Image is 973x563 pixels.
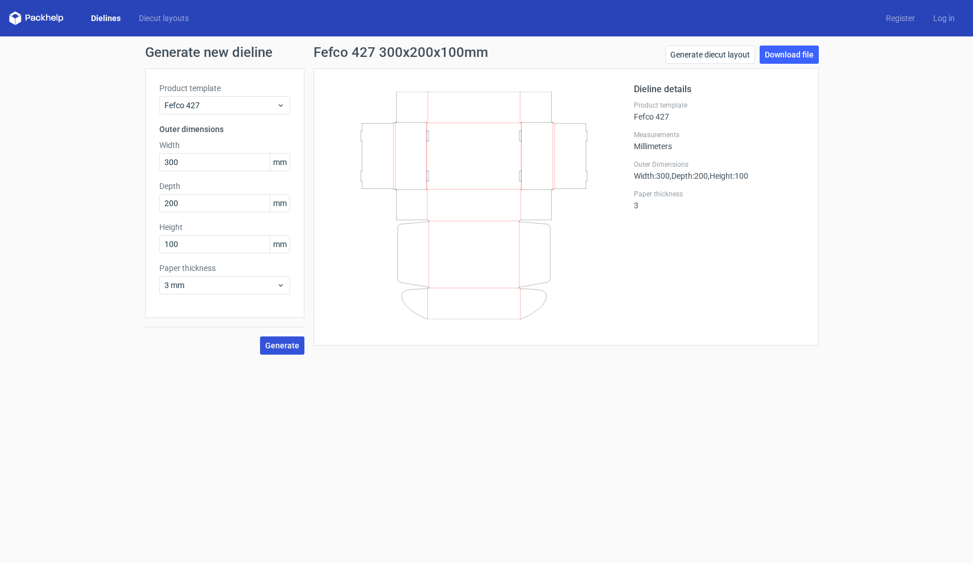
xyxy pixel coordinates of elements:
[877,13,924,24] a: Register
[634,130,805,151] div: Millimeters
[159,180,290,192] label: Depth
[634,171,670,180] span: Width : 300
[270,236,290,253] span: mm
[760,46,819,64] a: Download file
[82,13,130,24] a: Dielines
[314,46,488,59] h1: Fefco 427 300x200x100mm
[634,101,805,110] label: Product template
[159,83,290,94] label: Product template
[159,221,290,233] label: Height
[265,342,299,350] span: Generate
[665,46,755,64] a: Generate diecut layout
[130,13,198,24] a: Diecut layouts
[270,195,290,212] span: mm
[634,83,805,96] h2: Dieline details
[708,171,748,180] span: , Height : 100
[159,124,290,135] h3: Outer dimensions
[670,171,708,180] span: , Depth : 200
[634,101,805,121] div: Fefco 427
[634,190,805,210] div: 3
[159,139,290,151] label: Width
[164,100,277,111] span: Fefco 427
[270,154,290,171] span: mm
[634,130,805,139] label: Measurements
[634,190,805,199] label: Paper thickness
[634,160,805,169] label: Outer Dimensions
[260,336,304,355] button: Generate
[924,13,964,24] a: Log in
[159,262,290,274] label: Paper thickness
[145,46,828,59] h1: Generate new dieline
[164,280,277,291] span: 3 mm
